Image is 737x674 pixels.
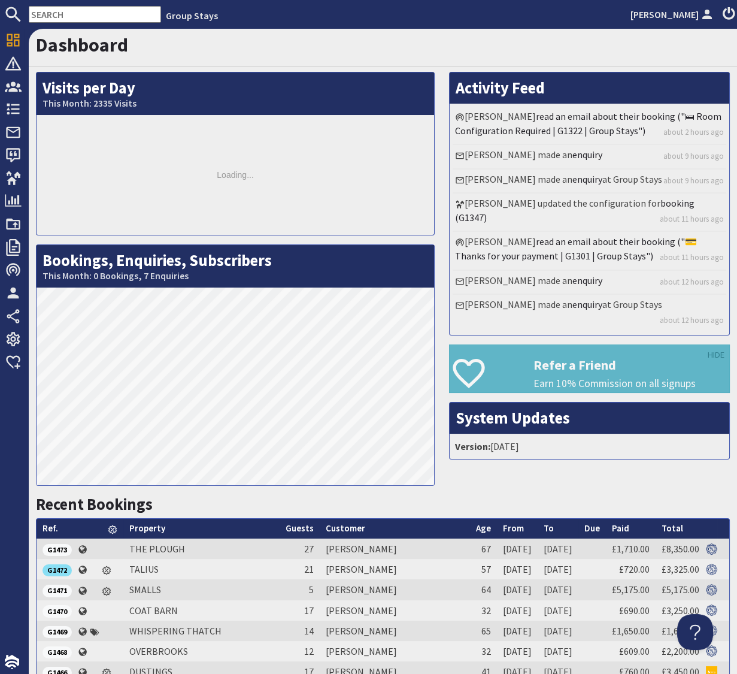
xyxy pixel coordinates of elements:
td: [DATE] [538,539,578,559]
a: Dashboard [36,33,128,57]
a: OVERBROOKS [129,645,188,657]
a: £1,710.00 [612,543,650,555]
a: Paid [612,522,629,534]
td: 32 [470,641,497,661]
a: Total [662,522,683,534]
span: G1473 [43,544,72,556]
td: [DATE] [497,641,538,661]
a: about 12 hours ago [660,276,724,288]
a: about 12 hours ago [660,315,724,326]
a: Age [476,522,491,534]
span: G1468 [43,646,72,658]
a: G1472 [43,563,72,575]
a: about 2 hours ago [663,126,724,138]
td: 32 [470,600,497,621]
span: 21 [304,563,314,575]
input: SEARCH [29,6,161,23]
li: [PERSON_NAME] updated the configuration for [453,194,726,232]
a: G1473 [43,543,72,555]
a: Group Stays [166,10,218,22]
a: enquiry [572,173,602,185]
a: COAT BARN [129,605,178,616]
li: [PERSON_NAME] made an [453,271,726,295]
li: [PERSON_NAME] [453,107,726,145]
td: [DATE] [497,559,538,579]
a: Customer [326,522,365,534]
a: £720.00 [619,563,650,575]
a: £1,650.00 [662,625,699,637]
td: [DATE] [538,559,578,579]
a: To [544,522,554,534]
a: enquiry [572,149,602,161]
span: 5 [309,584,314,596]
a: about 11 hours ago [660,252,724,263]
a: Property [129,522,165,534]
a: £1,650.00 [612,625,650,637]
span: 14 [304,625,314,637]
td: 64 [470,579,497,600]
a: about 9 hours ago [663,150,724,162]
a: TALIUS [129,563,159,575]
span: G1470 [43,605,72,617]
td: [DATE] [497,539,538,559]
a: System Updates [456,408,570,428]
a: From [503,522,524,534]
span: 17 [304,605,314,616]
a: enquiry [572,298,602,310]
td: [PERSON_NAME] [320,579,470,600]
a: £8,350.00 [662,543,699,555]
small: This Month: 2335 Visits [43,98,428,109]
a: SMALLS [129,584,161,596]
a: £2,200.00 [662,645,699,657]
th: Due [578,519,606,539]
img: Referer: Group Stays [706,564,717,575]
a: THE PLOUGH [129,543,185,555]
a: £3,325.00 [662,563,699,575]
td: 57 [470,559,497,579]
div: Loading... [37,115,434,235]
a: about 9 hours ago [663,175,724,186]
a: booking (G1347) [455,197,694,223]
span: 27 [304,543,314,555]
td: [PERSON_NAME] [320,600,470,621]
a: G1470 [43,605,72,616]
a: Guests [286,522,314,534]
a: Refer a Friend Earn 10% Commission on all signups [449,344,730,393]
li: [PERSON_NAME] made an at Group Stays [453,295,726,332]
h2: Visits per Day [37,72,434,115]
a: £3,250.00 [662,605,699,616]
td: [DATE] [497,621,538,641]
small: This Month: 0 Bookings, 7 Enquiries [43,270,428,282]
a: G1468 [43,645,72,657]
span: G1471 [43,585,72,597]
li: [DATE] [453,437,726,456]
td: 65 [470,621,497,641]
td: [PERSON_NAME] [320,621,470,641]
img: Referer: Group Stays [706,543,717,555]
td: [DATE] [538,579,578,600]
a: read an email about their booking ("💳 Thanks for your payment | G1301 | Group Stays") [455,235,697,262]
span: 12 [304,645,314,657]
td: [PERSON_NAME] [320,559,470,579]
a: Ref. [43,522,58,534]
a: enquiry [572,274,602,286]
iframe: Toggle Customer Support [677,614,713,650]
a: £690.00 [619,605,650,616]
td: [DATE] [497,579,538,600]
p: Earn 10% Commission on all signups [533,376,729,391]
td: [PERSON_NAME] [320,539,470,559]
h2: Bookings, Enquiries, Subscribers [37,245,434,288]
img: staytech_i_w-64f4e8e9ee0a9c174fd5317b4b171b261742d2d393467e5bdba4413f4f884c10.svg [5,655,19,669]
td: [DATE] [538,621,578,641]
a: Recent Bookings [36,494,153,514]
a: G1469 [43,625,72,637]
strong: Version: [455,440,490,452]
td: [DATE] [497,600,538,621]
td: 67 [470,539,497,559]
td: [DATE] [538,600,578,621]
a: about 11 hours ago [660,213,724,225]
h3: Refer a Friend [533,357,729,373]
td: [PERSON_NAME] [320,641,470,661]
a: £5,175.00 [612,584,650,596]
img: Referer: Group Stays [706,605,717,616]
